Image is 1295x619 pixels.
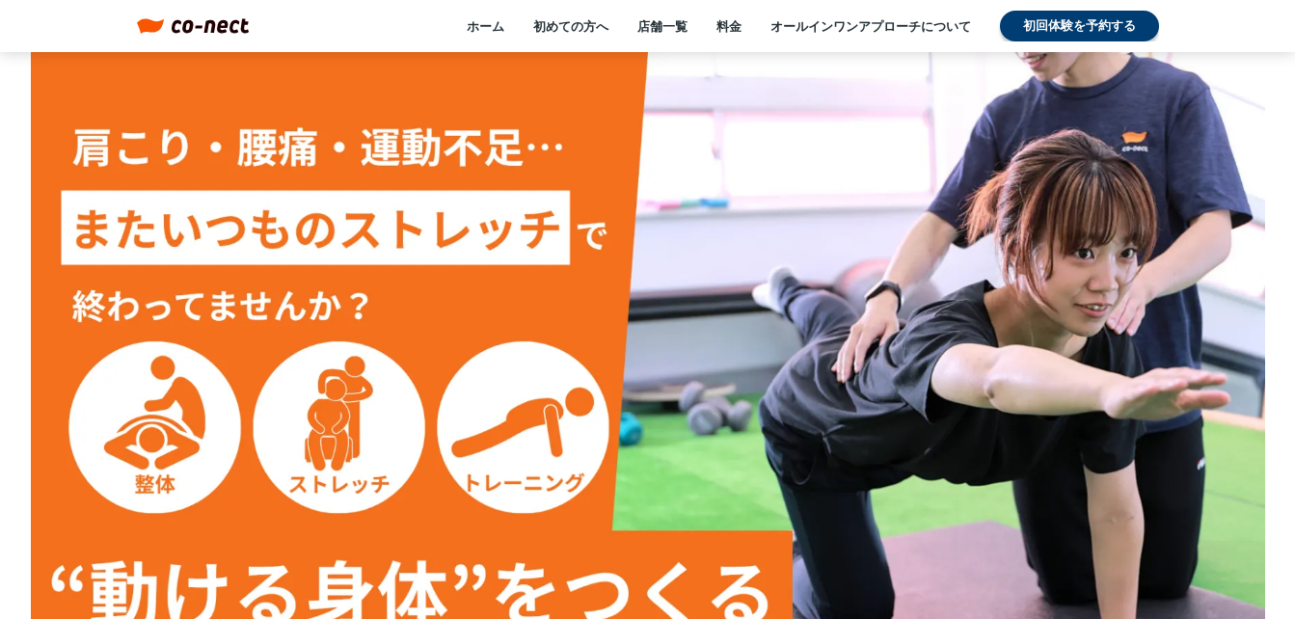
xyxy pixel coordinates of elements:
a: 店舗一覧 [637,17,688,35]
a: 初回体験を予約する [1000,11,1159,41]
a: 初めての方へ [533,17,608,35]
a: オールインワンアプローチについて [770,17,971,35]
a: ホーム [467,17,504,35]
a: 料金 [716,17,742,35]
